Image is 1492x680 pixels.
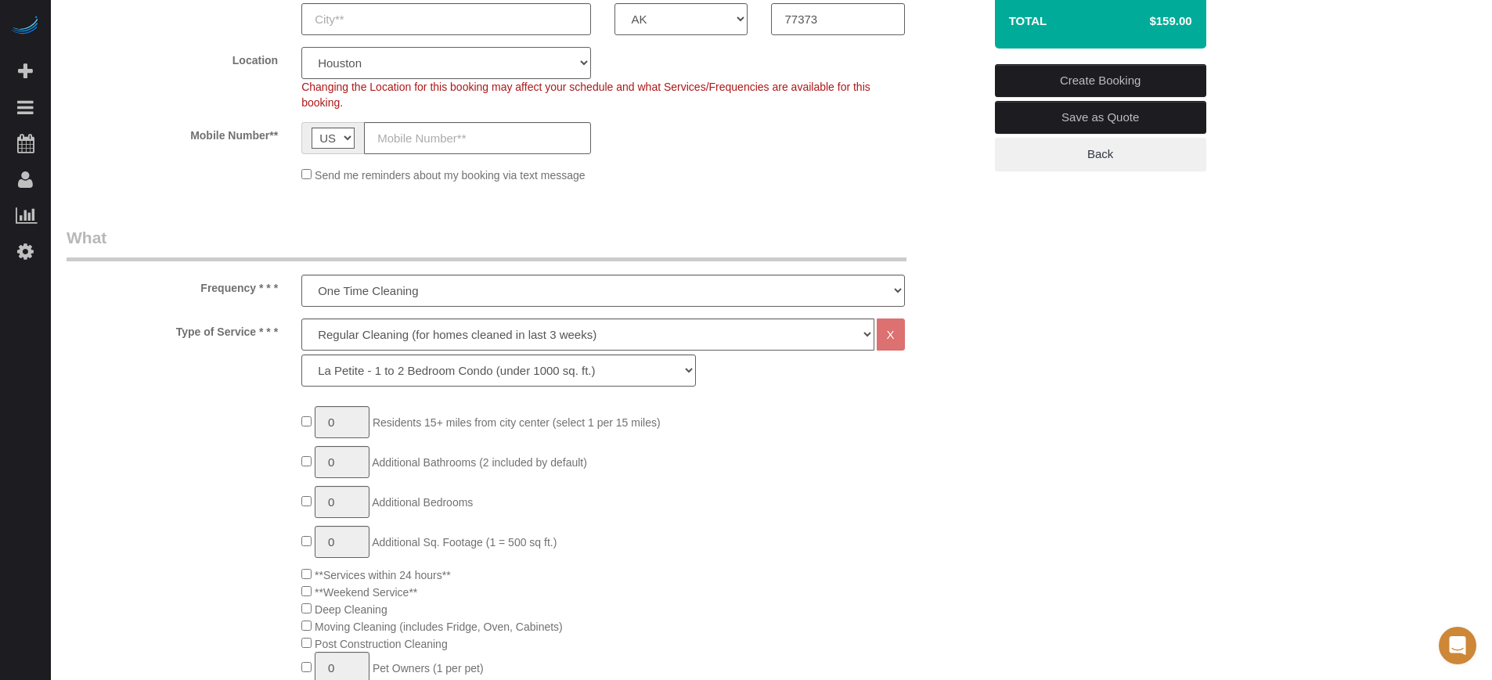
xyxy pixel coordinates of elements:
span: Pet Owners (1 per pet) [373,662,484,675]
span: Additional Sq. Footage (1 = 500 sq ft.) [372,536,557,549]
legend: What [67,226,906,261]
label: Location [55,47,290,68]
span: Moving Cleaning (includes Fridge, Oven, Cabinets) [315,621,563,633]
span: Residents 15+ miles from city center (select 1 per 15 miles) [373,416,661,429]
label: Frequency * * * [55,275,290,296]
strong: Total [1009,14,1047,27]
a: Back [995,138,1206,171]
span: **Services within 24 hours** [315,569,451,581]
label: Type of Service * * * [55,318,290,340]
input: Mobile Number** [364,122,591,154]
span: Send me reminders about my booking via text message [315,169,586,182]
h4: $159.00 [1102,15,1191,28]
span: Post Construction Cleaning [315,638,448,650]
a: Create Booking [995,64,1206,97]
div: Open Intercom Messenger [1439,627,1476,664]
input: Zip Code** [771,3,904,35]
span: Deep Cleaning [315,603,387,616]
span: Additional Bedrooms [372,496,473,509]
a: Save as Quote [995,101,1206,134]
span: Additional Bathrooms (2 included by default) [372,456,587,469]
label: Mobile Number** [55,122,290,143]
img: Automaid Logo [9,16,41,38]
span: Changing the Location for this booking may affect your schedule and what Services/Frequencies are... [301,81,870,109]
